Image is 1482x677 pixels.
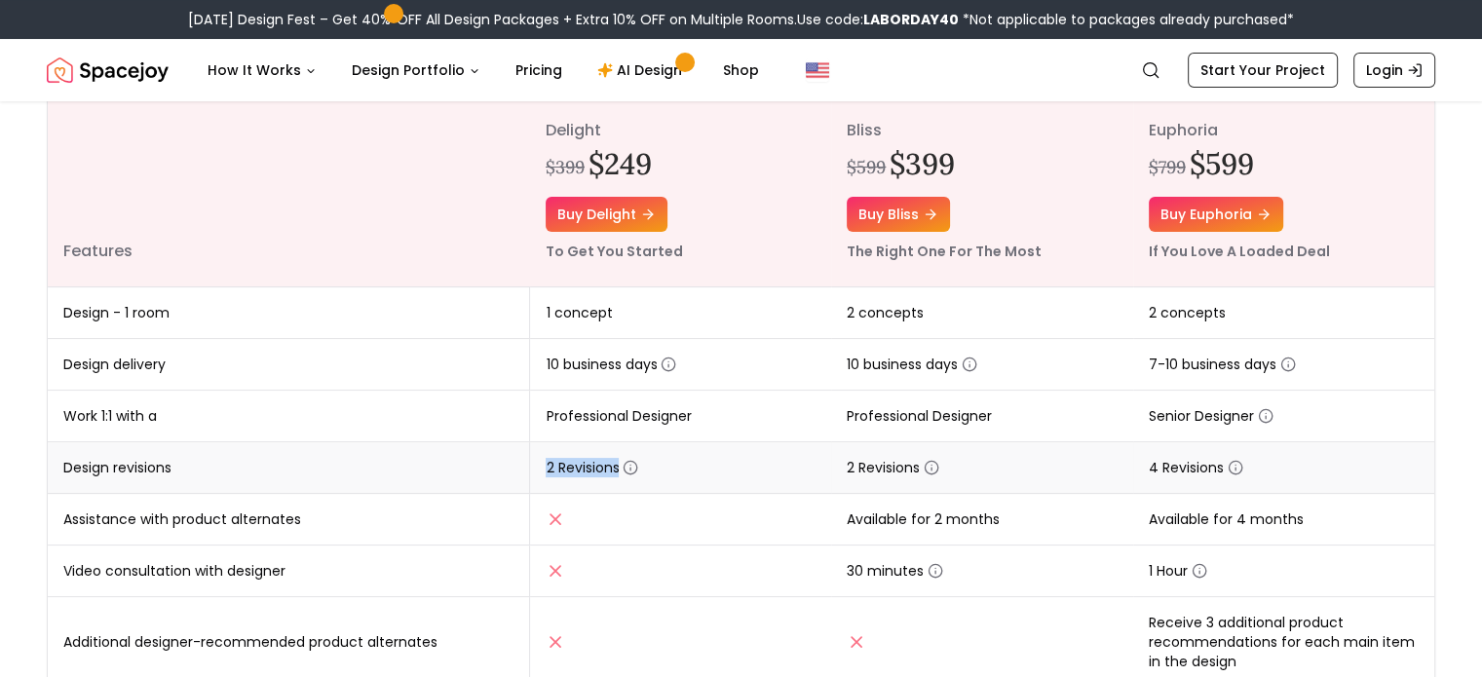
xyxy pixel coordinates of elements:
[48,339,530,391] td: Design delivery
[1149,355,1296,374] span: 7-10 business days
[500,51,578,90] a: Pricing
[959,10,1294,29] span: *Not applicable to packages already purchased*
[48,391,530,442] td: Work 1:1 with a
[546,406,691,426] span: Professional Designer
[188,10,1294,29] div: [DATE] Design Fest – Get 40% OFF All Design Packages + Extra 10% OFF on Multiple Rooms.
[192,51,332,90] button: How It Works
[546,197,667,232] a: Buy delight
[1149,197,1283,232] a: Buy euphoria
[1149,303,1226,322] span: 2 concepts
[1188,53,1338,88] a: Start Your Project
[47,51,169,90] a: Spacejoy
[192,51,775,90] nav: Main
[847,458,939,477] span: 2 Revisions
[1149,154,1186,181] div: $799
[806,58,829,82] img: United States
[48,442,530,494] td: Design revisions
[707,51,775,90] a: Shop
[1149,119,1419,142] p: euphoria
[1133,494,1434,545] td: Available for 4 months
[1149,561,1207,581] span: 1 Hour
[1149,242,1330,261] small: If You Love A Loaded Deal
[582,51,703,90] a: AI Design
[890,146,955,181] h2: $399
[847,242,1042,261] small: The Right One For The Most
[847,154,886,181] div: $599
[336,51,496,90] button: Design Portfolio
[847,303,924,322] span: 2 concepts
[48,494,530,545] td: Assistance with product alternates
[1149,458,1243,477] span: 4 Revisions
[847,406,992,426] span: Professional Designer
[48,545,530,597] td: Video consultation with designer
[1149,406,1273,426] span: Senior Designer
[546,303,612,322] span: 1 concept
[863,10,959,29] b: LABORDAY40
[47,51,169,90] img: Spacejoy Logo
[847,355,977,374] span: 10 business days
[546,458,638,477] span: 2 Revisions
[546,355,676,374] span: 10 business days
[546,119,816,142] p: delight
[589,146,652,181] h2: $249
[847,119,1117,142] p: bliss
[546,242,683,261] small: To Get You Started
[546,154,585,181] div: $399
[797,10,959,29] span: Use code:
[47,39,1435,101] nav: Global
[48,95,530,287] th: Features
[847,197,950,232] a: Buy bliss
[48,287,530,339] td: Design - 1 room
[1353,53,1435,88] a: Login
[1190,146,1254,181] h2: $599
[831,494,1132,545] td: Available for 2 months
[847,561,943,581] span: 30 minutes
